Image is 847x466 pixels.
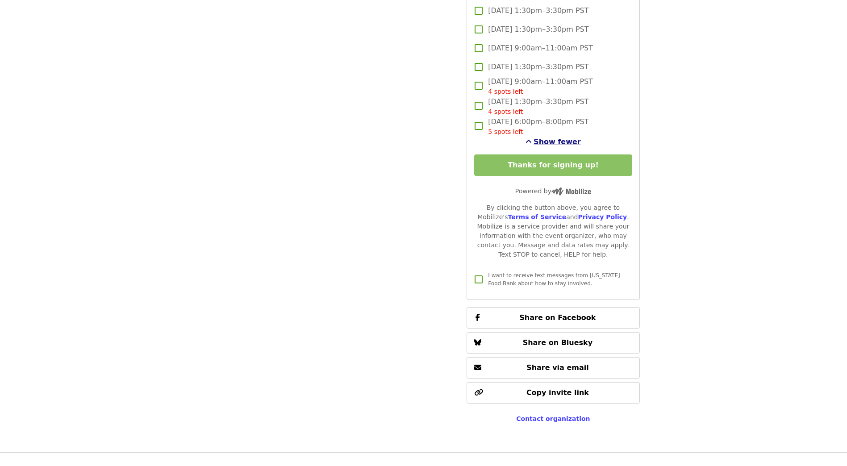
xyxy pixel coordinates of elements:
[526,363,589,372] span: Share via email
[551,187,591,196] img: Powered by Mobilize
[488,62,588,72] span: [DATE] 1:30pm–3:30pm PST
[516,415,590,422] a: Contact organization
[488,272,620,287] span: I want to receive text messages from [US_STATE] Food Bank about how to stay involved.
[467,357,639,379] button: Share via email
[523,338,593,347] span: Share on Bluesky
[526,388,589,397] span: Copy invite link
[488,108,523,115] span: 4 spots left
[488,5,588,16] span: [DATE] 1:30pm–3:30pm PST
[488,76,593,96] span: [DATE] 9:00am–11:00am PST
[467,332,639,354] button: Share on Bluesky
[578,213,627,221] a: Privacy Policy
[488,116,588,137] span: [DATE] 6:00pm–8:00pm PST
[488,88,523,95] span: 4 spots left
[474,203,632,259] div: By clicking the button above, you agree to Mobilize's and . Mobilize is a service provider and wi...
[519,313,596,322] span: Share on Facebook
[534,137,581,146] span: Show fewer
[467,307,639,329] button: Share on Facebook
[488,96,588,116] span: [DATE] 1:30pm–3:30pm PST
[474,154,632,176] button: Thanks for signing up!
[488,128,523,135] span: 5 spots left
[508,213,566,221] a: Terms of Service
[488,43,593,54] span: [DATE] 9:00am–11:00am PST
[467,382,639,404] button: Copy invite link
[488,24,588,35] span: [DATE] 1:30pm–3:30pm PST
[515,187,591,195] span: Powered by
[526,137,581,147] button: See more timeslots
